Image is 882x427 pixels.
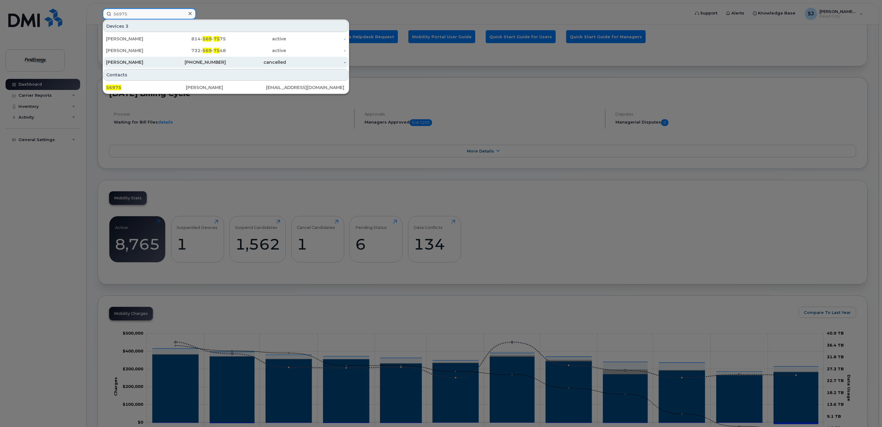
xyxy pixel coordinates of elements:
div: - [286,59,346,65]
div: 814- - 75 [166,36,226,42]
div: - [286,47,346,54]
span: 56975 [106,85,121,90]
a: [PERSON_NAME]814-569-7575active- [104,33,348,44]
div: [PERSON_NAME] [106,59,166,65]
div: [PERSON_NAME] [186,84,266,91]
input: Find something... [103,8,196,19]
div: - [286,36,346,42]
div: [EMAIL_ADDRESS][DOMAIN_NAME] [266,84,346,91]
div: [PHONE_NUMBER] [166,59,226,65]
a: [PERSON_NAME]732-569-7548active- [104,45,348,56]
iframe: Messenger Launcher [855,400,877,422]
div: Contacts [104,69,348,81]
div: [PERSON_NAME] [106,36,166,42]
span: 3 [125,23,129,29]
span: 569 [202,36,212,42]
div: 732- - 48 [166,47,226,54]
div: active [226,47,286,54]
span: 75 [214,48,220,53]
div: active [226,36,286,42]
div: Devices [104,20,348,32]
div: cancelled [226,59,286,65]
div: [PERSON_NAME] [106,47,166,54]
span: 569 [202,48,212,53]
a: 56975[PERSON_NAME][EMAIL_ADDRESS][DOMAIN_NAME] [104,82,348,93]
span: 75 [214,36,220,42]
a: [PERSON_NAME][PHONE_NUMBER]cancelled- [104,57,348,68]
